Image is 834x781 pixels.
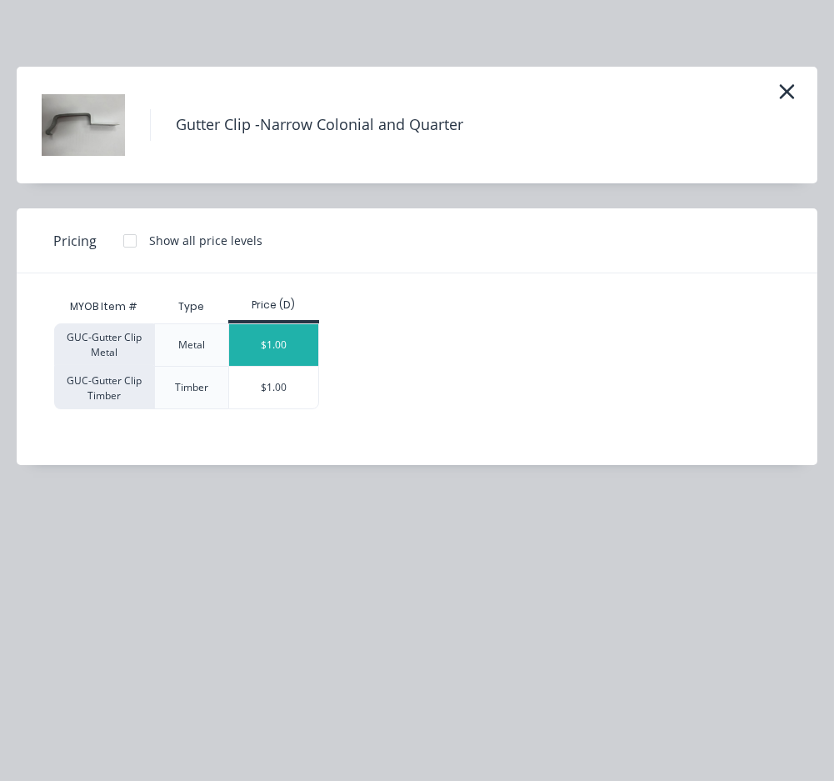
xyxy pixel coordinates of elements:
div: GUC-Gutter Clip Metal [54,323,154,366]
span: Pricing [53,231,97,251]
div: Type [165,286,217,328]
div: $1.00 [229,324,318,366]
div: Price (D) [228,298,319,313]
h4: Gutter Clip -Narrow Colonial and Quarter [150,109,488,141]
div: Timber [175,380,208,395]
div: $1.00 [229,367,318,408]
div: GUC-Gutter Clip Timber [54,366,154,409]
div: Metal [178,338,205,353]
img: Gutter Clip -Narrow Colonial and Quarter [42,83,125,167]
div: Show all price levels [149,232,262,249]
div: MYOB Item # [54,290,154,323]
